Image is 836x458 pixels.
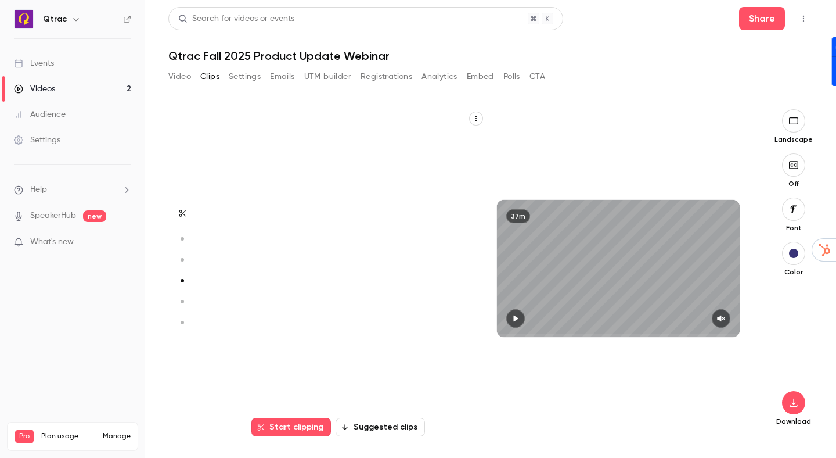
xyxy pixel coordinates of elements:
button: CTA [529,67,545,86]
button: Registrations [361,67,412,86]
span: Plan usage [41,432,96,441]
button: Polls [503,67,520,86]
img: Qtrac [15,10,33,28]
div: Search for videos or events [178,13,294,25]
button: Top Bar Actions [794,9,813,28]
div: Events [14,58,54,69]
button: Embed [467,67,494,86]
div: Videos [14,83,55,95]
p: Download [775,417,812,426]
span: What's new [30,236,74,248]
p: Off [775,179,812,188]
button: Video [168,67,191,86]
h1: Qtrac Fall 2025 Product Update Webinar [168,49,813,63]
button: Share [739,7,785,30]
iframe: Noticeable Trigger [117,237,131,248]
button: UTM builder [304,67,351,86]
span: Pro [15,430,34,443]
div: 37m [506,209,530,223]
button: Suggested clips [336,418,425,436]
button: Settings [229,67,261,86]
a: SpeakerHub [30,210,76,222]
button: Start clipping [251,418,331,436]
span: Help [30,184,47,196]
p: Color [775,267,812,277]
div: Settings [14,134,60,146]
div: Audience [14,109,66,120]
p: Landscape [774,135,813,144]
button: Clips [200,67,219,86]
button: Analytics [421,67,457,86]
h6: Qtrac [43,13,67,25]
li: help-dropdown-opener [14,184,131,196]
a: Manage [103,432,131,441]
p: Font [775,223,812,232]
span: new [83,210,106,222]
button: Emails [270,67,294,86]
